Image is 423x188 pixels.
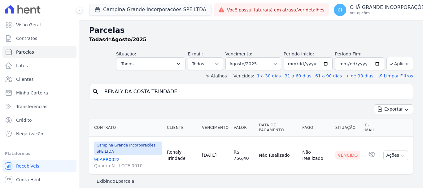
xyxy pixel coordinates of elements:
span: Minha Carteira [16,90,48,96]
label: ↯ Atalhos [206,73,227,78]
a: Lotes [2,59,76,72]
a: 90ARR0022Quadra N - LOTE 0010 [94,156,162,169]
span: Crédito [16,117,32,123]
td: Renaly Trindade [164,137,199,174]
label: Vencidos: [231,73,254,78]
label: Período Fim: [335,51,384,57]
span: Transferências [16,103,47,110]
a: ✗ Limpar Filtros [376,73,413,78]
td: Não Realizado [256,137,300,174]
div: Vencido [335,151,360,160]
a: Minha Carteira [2,87,76,99]
th: Valor [231,119,257,137]
p: de [89,36,146,43]
a: Transferências [2,100,76,113]
a: 61 a 90 dias [315,73,342,78]
th: Data de Pagamento [256,119,300,137]
strong: Todas [89,37,105,42]
span: Você possui fatura(s) em atraso. [227,7,325,13]
a: Parcelas [2,46,76,58]
span: Parcelas [16,49,34,55]
label: Vencimento: [225,51,252,56]
p: Exibindo parcela [97,178,134,184]
td: R$ 756,40 [231,137,257,174]
span: Conta Hent [16,177,41,183]
button: Exportar [374,104,413,114]
span: Visão Geral [16,22,41,28]
h2: Parcelas [89,25,413,36]
i: search [92,88,99,95]
strong: Agosto/2025 [111,37,146,42]
a: 1 a 30 dias [257,73,281,78]
a: Ver detalhes [297,7,325,12]
span: CI [338,8,342,12]
span: Lotes [16,63,28,69]
a: Negativação [2,128,76,140]
span: Todos [121,60,133,68]
th: Vencimento [199,119,231,137]
th: Pago [300,119,333,137]
a: Clientes [2,73,76,85]
label: Situação: [116,51,136,56]
span: Recebíveis [16,163,39,169]
button: Aplicar [386,57,413,70]
th: E-mail [363,119,381,137]
span: Clientes [16,76,33,82]
button: Ações [383,151,408,160]
a: + de 90 dias [346,73,373,78]
th: Contrato [89,119,164,137]
span: Contratos [16,35,37,42]
b: 1 [115,179,118,184]
td: Não Realizado [300,137,333,174]
button: Campina Grande Incorporações SPE LTDA [89,4,211,15]
a: Conta Hent [2,173,76,186]
th: Situação [333,119,363,137]
input: Buscar por nome do lote ou do cliente [101,85,410,98]
a: [DATE] [202,153,216,158]
a: Recebíveis [2,160,76,172]
span: Quadra N - LOTE 0010 [94,163,162,169]
label: E-mail: [188,51,203,56]
a: Contratos [2,32,76,45]
label: Período Inicío: [284,51,314,56]
a: Visão Geral [2,19,76,31]
a: 31 a 60 dias [285,73,311,78]
button: Todos [116,57,185,70]
div: Plataformas [5,150,74,157]
a: Crédito [2,114,76,126]
span: Negativação [16,131,43,137]
span: Campina Grande Incorporações SPE LTDA [94,142,162,155]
